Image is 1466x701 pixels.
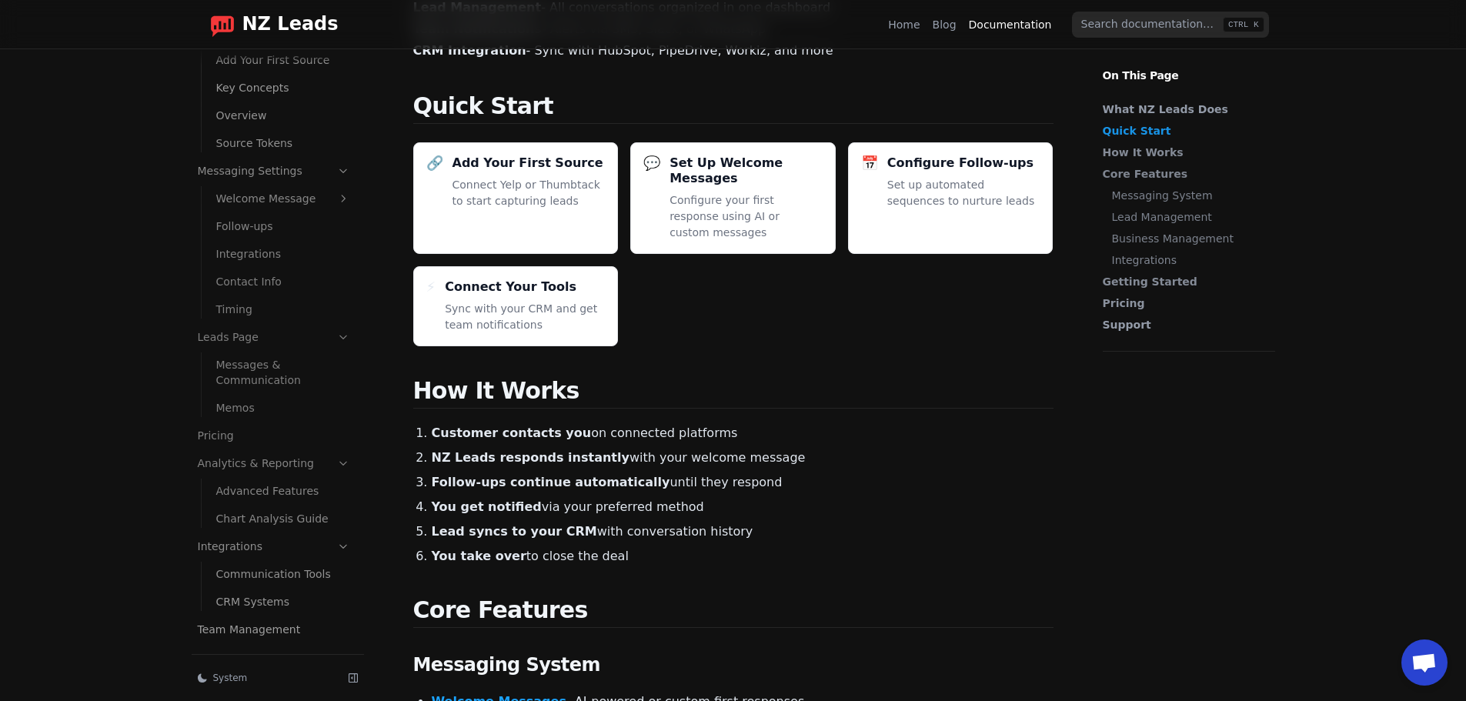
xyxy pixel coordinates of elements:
[1103,145,1267,160] a: How It Works
[1072,12,1269,38] input: Search documentation…
[432,524,597,539] strong: Lead syncs to your CRM
[445,279,576,295] h3: Connect Your Tools
[1103,102,1267,117] a: What NZ Leads Does
[432,426,592,440] strong: Customer contacts you
[210,506,356,531] a: Chart Analysis Guide
[643,155,660,171] div: 💬
[452,177,606,209] p: Connect Yelp or Thumbtack to start capturing leads
[426,155,443,171] div: 🔗
[198,12,339,37] a: Home page
[210,352,356,392] a: Messages & Communication
[888,17,920,32] a: Home
[1112,231,1267,246] a: Business Management
[413,377,1054,409] h2: How It Works
[1401,639,1448,686] a: Open chat
[426,279,436,295] div: ⚡
[342,667,364,689] button: Collapse sidebar
[887,155,1034,171] h3: Configure Follow-ups
[630,142,836,254] a: 💬Set Up Welcome MessagesConfigure your first response using AI or custom messages
[1103,317,1267,332] a: Support
[969,17,1052,32] a: Documentation
[933,17,957,32] a: Blog
[210,75,356,100] a: Key Concepts
[1103,274,1267,289] a: Getting Started
[432,499,542,514] strong: You get notified
[413,653,1054,677] h3: Messaging System
[1103,123,1267,139] a: Quick Start
[242,14,339,35] span: NZ Leads
[432,549,526,563] strong: You take over
[848,142,1054,254] a: 📅Configure Follow-upsSet up automated sequences to nurture leads
[192,534,356,559] a: Integrations
[210,48,356,72] a: Add Your First Source
[452,155,603,171] h3: Add Your First Source
[210,214,356,239] a: Follow-ups
[432,522,1054,541] li: with conversation history
[413,266,619,346] a: ⚡Connect Your ToolsSync with your CRM and get team notifications
[210,562,356,586] a: Communication Tools
[210,12,235,37] img: logo
[210,297,356,322] a: Timing
[192,325,356,349] a: Leads Page
[210,131,356,155] a: Source Tokens
[210,242,356,266] a: Integrations
[432,424,1054,442] li: on connected platforms
[210,479,356,503] a: Advanced Features
[861,155,878,171] div: 📅
[192,451,356,476] a: Analytics & Reporting
[432,498,1054,516] li: via your preferred method
[1090,49,1287,83] p: On This Page
[210,589,356,614] a: CRM Systems
[445,301,605,333] p: Sync with your CRM and get team notifications
[887,177,1040,209] p: Set up automated sequences to nurture leads
[192,667,336,689] button: System
[1112,188,1267,203] a: Messaging System
[1103,166,1267,182] a: Core Features
[192,617,356,642] a: Team Management
[192,159,356,183] a: Messaging Settings
[413,142,619,254] a: 🔗Add Your First SourceConnect Yelp or Thumbtack to start capturing leads
[432,450,629,465] strong: NZ Leads responds instantly
[432,475,670,489] strong: Follow-ups continue automatically
[1112,209,1267,225] a: Lead Management
[432,449,1054,467] li: with your welcome message
[1112,252,1267,268] a: Integrations
[210,269,356,294] a: Contact Info
[413,596,1054,628] h2: Core Features
[413,92,1054,124] h2: Quick Start
[432,547,1054,566] li: to close the deal
[210,396,356,420] a: Memos
[432,473,1054,492] li: until they respond
[210,103,356,128] a: Overview
[210,186,356,211] a: Welcome Message
[192,423,356,448] a: Pricing
[413,43,526,58] strong: CRM Integration
[1103,295,1267,311] a: Pricing
[670,155,823,186] h3: Set Up Welcome Messages
[670,192,823,241] p: Configure your first response using AI or custom messages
